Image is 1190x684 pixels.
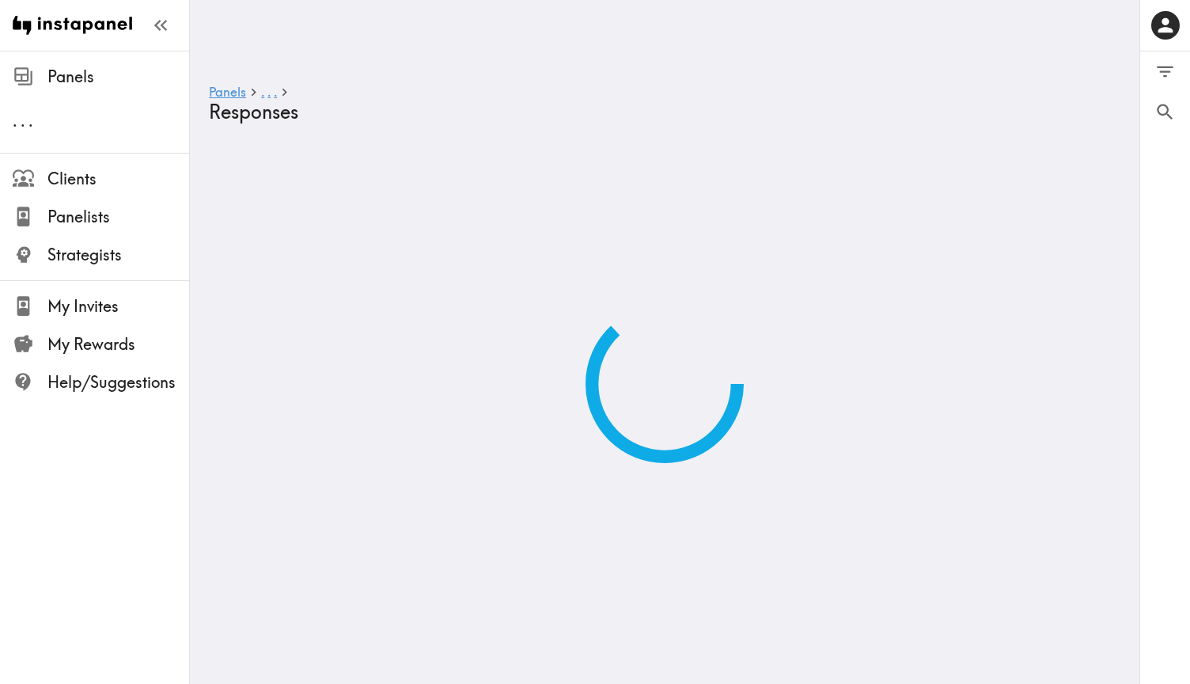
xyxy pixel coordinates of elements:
span: . [261,84,264,100]
span: . [13,111,17,131]
a: ... [261,85,277,101]
span: My Rewards [47,333,189,355]
a: Panels [209,85,246,101]
span: Filter Responses [1154,61,1176,82]
span: Clients [47,168,189,190]
span: Panels [47,66,189,88]
button: Search [1140,92,1190,132]
span: My Invites [47,295,189,317]
span: . [274,84,277,100]
span: . [267,84,271,100]
span: Panelists [47,206,189,228]
span: Help/Suggestions [47,371,189,393]
h4: Responses [209,101,1108,123]
span: . [28,111,33,131]
span: . [21,111,25,131]
button: Filter Responses [1140,51,1190,92]
span: Strategists [47,244,189,266]
span: Search [1154,101,1176,123]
